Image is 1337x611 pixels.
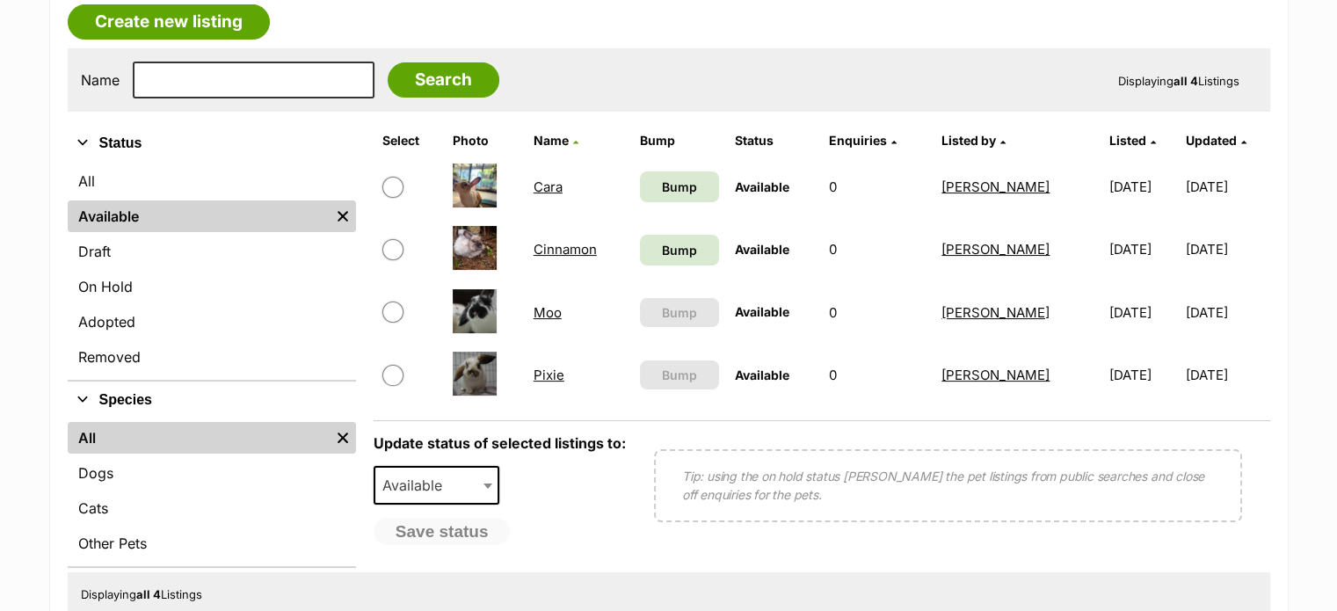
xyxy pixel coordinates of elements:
a: Adopted [68,306,356,338]
div: Status [68,162,356,380]
strong: all 4 [1174,74,1198,88]
td: [DATE] [1186,219,1268,280]
button: Species [68,389,356,411]
span: Listed [1109,133,1146,148]
span: Bump [662,178,697,196]
a: All [68,165,356,197]
p: Tip: using the on hold status [PERSON_NAME] the pet listings from public searches and close off e... [682,467,1214,504]
th: Bump [633,127,726,155]
a: Available [68,200,330,232]
a: Bump [640,171,719,202]
a: Remove filter [330,422,356,454]
button: Bump [640,298,719,327]
a: [PERSON_NAME] [941,304,1050,321]
a: Cinnamon [534,241,597,258]
a: Listed [1109,133,1156,148]
th: Select [375,127,445,155]
a: [PERSON_NAME] [941,367,1050,383]
span: Bump [662,303,697,322]
td: [DATE] [1186,156,1268,217]
button: Status [68,132,356,155]
a: On Hold [68,271,356,302]
span: Available [735,179,789,194]
button: Bump [640,360,719,389]
td: 0 [822,345,933,405]
label: Update status of selected listings to: [374,434,626,452]
a: Updated [1186,133,1246,148]
td: [DATE] [1102,282,1184,343]
td: [DATE] [1186,345,1268,405]
a: Cats [68,492,356,524]
a: Create new listing [68,4,270,40]
div: Species [68,418,356,566]
span: Listed by [941,133,996,148]
a: Draft [68,236,356,267]
a: All [68,422,330,454]
label: Name [81,72,120,88]
th: Status [728,127,821,155]
a: Listed by [941,133,1006,148]
span: Displaying Listings [1118,74,1239,88]
a: Removed [68,341,356,373]
td: 0 [822,282,933,343]
th: Photo [446,127,524,155]
td: [DATE] [1102,219,1184,280]
td: 0 [822,219,933,280]
td: [DATE] [1186,282,1268,343]
span: Bump [662,241,697,259]
span: translation missing: en.admin.listings.index.attributes.enquiries [829,133,887,148]
a: Bump [640,235,719,265]
span: Available [374,466,500,505]
a: Cara [534,178,563,195]
td: [DATE] [1102,156,1184,217]
input: Search [388,62,499,98]
a: Pixie [534,367,564,383]
span: Available [735,242,789,257]
a: Enquiries [829,133,897,148]
span: Updated [1186,133,1237,148]
span: Available [375,473,460,498]
a: Remove filter [330,200,356,232]
td: [DATE] [1102,345,1184,405]
button: Save status [374,518,511,546]
span: Available [735,367,789,382]
span: Displaying Listings [81,587,202,601]
span: Bump [662,366,697,384]
span: Available [735,304,789,319]
td: 0 [822,156,933,217]
a: Name [534,133,578,148]
a: [PERSON_NAME] [941,241,1050,258]
strong: all 4 [136,587,161,601]
a: [PERSON_NAME] [941,178,1050,195]
span: Name [534,133,569,148]
a: Other Pets [68,527,356,559]
a: Moo [534,304,562,321]
a: Dogs [68,457,356,489]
